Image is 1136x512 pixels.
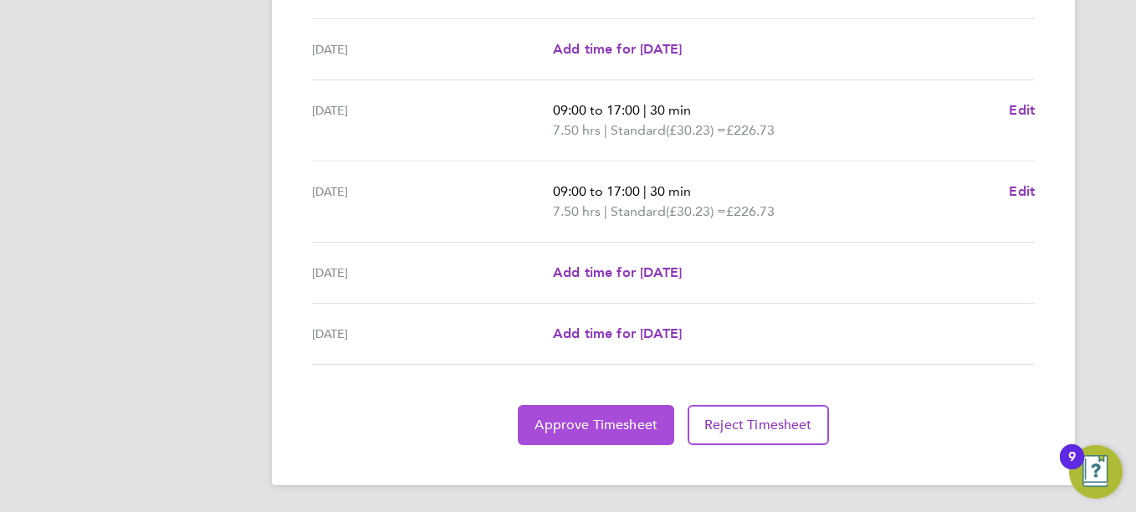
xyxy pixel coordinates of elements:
[312,182,553,222] div: [DATE]
[312,100,553,141] div: [DATE]
[312,263,553,283] div: [DATE]
[688,405,829,445] button: Reject Timesheet
[553,102,640,118] span: 09:00 to 17:00
[650,183,691,199] span: 30 min
[650,102,691,118] span: 30 min
[553,41,682,57] span: Add time for [DATE]
[553,183,640,199] span: 09:00 to 17:00
[553,325,682,341] span: Add time for [DATE]
[726,203,775,219] span: £226.73
[1069,445,1123,499] button: Open Resource Center, 9 new notifications
[611,202,666,222] span: Standard
[611,120,666,141] span: Standard
[604,122,607,138] span: |
[312,39,553,59] div: [DATE]
[1009,100,1035,120] a: Edit
[553,39,682,59] a: Add time for [DATE]
[704,417,812,433] span: Reject Timesheet
[518,405,674,445] button: Approve Timesheet
[1009,182,1035,202] a: Edit
[1068,457,1076,479] div: 9
[726,122,775,138] span: £226.73
[553,263,682,283] a: Add time for [DATE]
[604,203,607,219] span: |
[553,324,682,344] a: Add time for [DATE]
[643,183,647,199] span: |
[553,203,601,219] span: 7.50 hrs
[553,264,682,280] span: Add time for [DATE]
[535,417,658,433] span: Approve Timesheet
[666,122,726,138] span: (£30.23) =
[1009,183,1035,199] span: Edit
[312,324,553,344] div: [DATE]
[553,122,601,138] span: 7.50 hrs
[666,203,726,219] span: (£30.23) =
[1009,102,1035,118] span: Edit
[643,102,647,118] span: |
